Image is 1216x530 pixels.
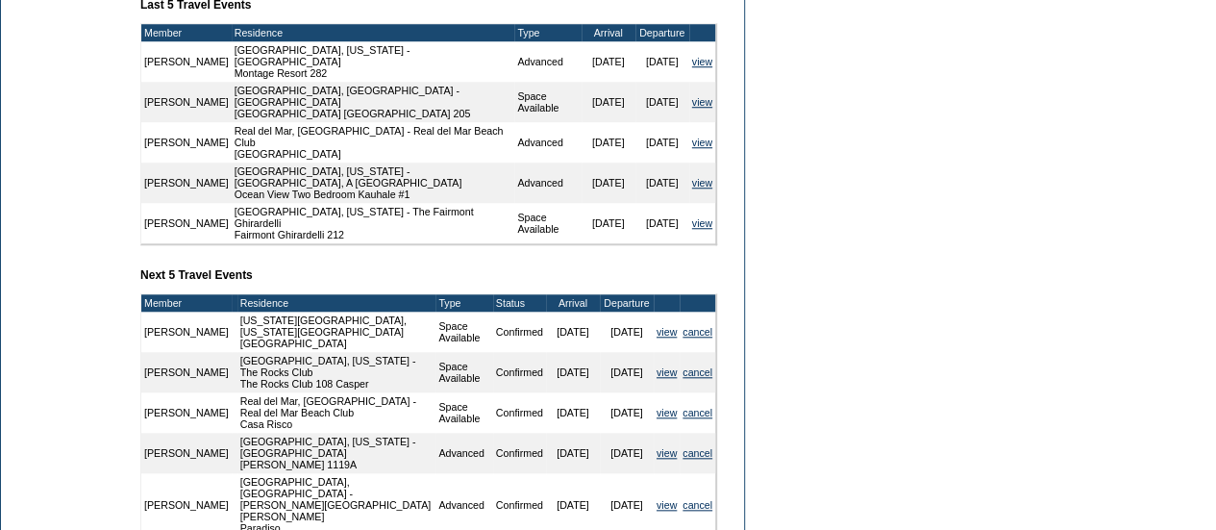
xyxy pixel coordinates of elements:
td: [DATE] [582,82,635,122]
td: [PERSON_NAME] [141,163,232,203]
td: Status [493,294,546,312]
td: Confirmed [493,312,546,352]
td: Confirmed [493,433,546,473]
td: [DATE] [635,82,689,122]
a: view [657,407,677,418]
td: [DATE] [582,163,635,203]
td: Arrival [582,24,635,41]
td: [PERSON_NAME] [141,82,232,122]
b: Next 5 Travel Events [140,268,253,282]
td: [DATE] [546,433,600,473]
td: Real del Mar, [GEOGRAPHIC_DATA] - Real del Mar Beach Club [GEOGRAPHIC_DATA] [232,122,515,163]
td: Member [141,24,232,41]
td: Type [435,294,492,312]
td: [DATE] [635,163,689,203]
td: [DATE] [582,203,635,243]
td: Departure [600,294,654,312]
td: Member [141,294,232,312]
a: cancel [682,366,712,378]
td: Residence [237,294,436,312]
a: view [692,137,712,148]
a: cancel [682,407,712,418]
td: [DATE] [600,312,654,352]
td: [PERSON_NAME] [141,352,232,392]
td: [DATE] [582,41,635,82]
td: Departure [635,24,689,41]
td: Residence [232,24,515,41]
td: [PERSON_NAME] [141,122,232,163]
a: cancel [682,499,712,511]
td: [GEOGRAPHIC_DATA], [US_STATE] - The Fairmont Ghirardelli Fairmont Ghirardelli 212 [232,203,515,243]
a: view [657,447,677,459]
td: Space Available [514,203,581,243]
td: Confirmed [493,352,546,392]
a: view [692,177,712,189]
td: [PERSON_NAME] [141,203,232,243]
td: [DATE] [635,41,689,82]
td: Advanced [514,41,581,82]
td: Advanced [435,433,492,473]
td: [DATE] [600,433,654,473]
a: view [692,217,712,229]
td: [GEOGRAPHIC_DATA], [US_STATE] - [GEOGRAPHIC_DATA], A [GEOGRAPHIC_DATA] Ocean View Two Bedroom Kau... [232,163,515,203]
td: [DATE] [546,392,600,433]
td: Advanced [514,163,581,203]
td: [GEOGRAPHIC_DATA], [US_STATE] - [GEOGRAPHIC_DATA] Montage Resort 282 [232,41,515,82]
td: [GEOGRAPHIC_DATA], [US_STATE] - [GEOGRAPHIC_DATA] [PERSON_NAME] 1119A [237,433,436,473]
td: Type [514,24,581,41]
td: [DATE] [635,122,689,163]
a: view [657,366,677,378]
a: view [657,499,677,511]
td: [DATE] [582,122,635,163]
td: [GEOGRAPHIC_DATA], [US_STATE] - The Rocks Club The Rocks Club 108 Casper [237,352,436,392]
td: [US_STATE][GEOGRAPHIC_DATA], [US_STATE][GEOGRAPHIC_DATA] [GEOGRAPHIC_DATA] [237,312,436,352]
td: [PERSON_NAME] [141,41,232,82]
td: Space Available [435,352,492,392]
td: [GEOGRAPHIC_DATA], [GEOGRAPHIC_DATA] - [GEOGRAPHIC_DATA] [GEOGRAPHIC_DATA] [GEOGRAPHIC_DATA] 205 [232,82,515,122]
td: [PERSON_NAME] [141,312,232,352]
td: Space Available [435,312,492,352]
td: Advanced [514,122,581,163]
a: view [657,326,677,338]
a: cancel [682,447,712,459]
td: Arrival [546,294,600,312]
a: cancel [682,326,712,338]
td: [PERSON_NAME] [141,392,232,433]
td: [DATE] [635,203,689,243]
a: view [692,96,712,108]
td: Real del Mar, [GEOGRAPHIC_DATA] - Real del Mar Beach Club Casa Risco [237,392,436,433]
td: [DATE] [546,312,600,352]
td: Confirmed [493,392,546,433]
td: Space Available [514,82,581,122]
td: Space Available [435,392,492,433]
td: [DATE] [546,352,600,392]
td: [DATE] [600,352,654,392]
td: [PERSON_NAME] [141,433,232,473]
td: [DATE] [600,392,654,433]
a: view [692,56,712,67]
